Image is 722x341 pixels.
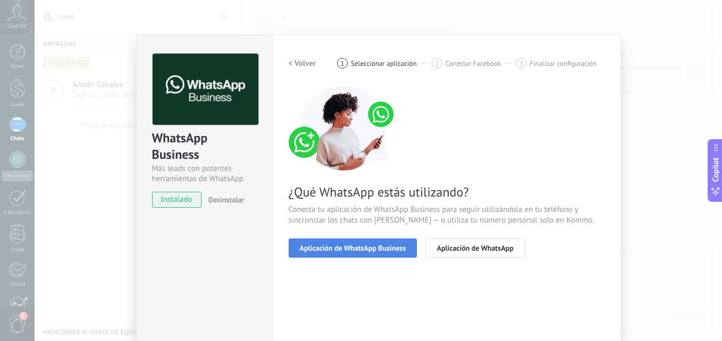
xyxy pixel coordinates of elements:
[289,86,400,170] img: connect number
[289,54,316,73] button: < Volver
[435,59,439,68] span: 2
[153,192,201,208] span: instalado
[152,164,257,184] div: Más leads con potentes herramientas de WhatsApp
[289,204,605,226] span: Conecta tu aplicación de WhatsApp Business para seguir utilizándola en tu teléfono y sincronizar ...
[204,192,244,208] button: Desinstalar
[351,59,417,67] span: Seleccionar aplicación
[425,238,524,258] button: Aplicación de WhatsApp
[289,238,417,258] button: Aplicación de WhatsApp Business
[300,244,406,252] span: Aplicación de WhatsApp Business
[519,59,523,68] span: 3
[208,195,244,204] span: Desinstalar
[710,158,721,182] span: Copilot
[153,54,258,125] img: logo_main.png
[289,184,605,200] span: ¿Qué WhatsApp estás utilizando?
[289,58,316,69] h2: < Volver
[341,59,345,68] span: 1
[530,59,597,67] span: Finalizar configuración
[152,130,257,164] div: WhatsApp Business
[436,244,513,252] span: Aplicación de WhatsApp
[446,59,501,67] span: Conectar Facebook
